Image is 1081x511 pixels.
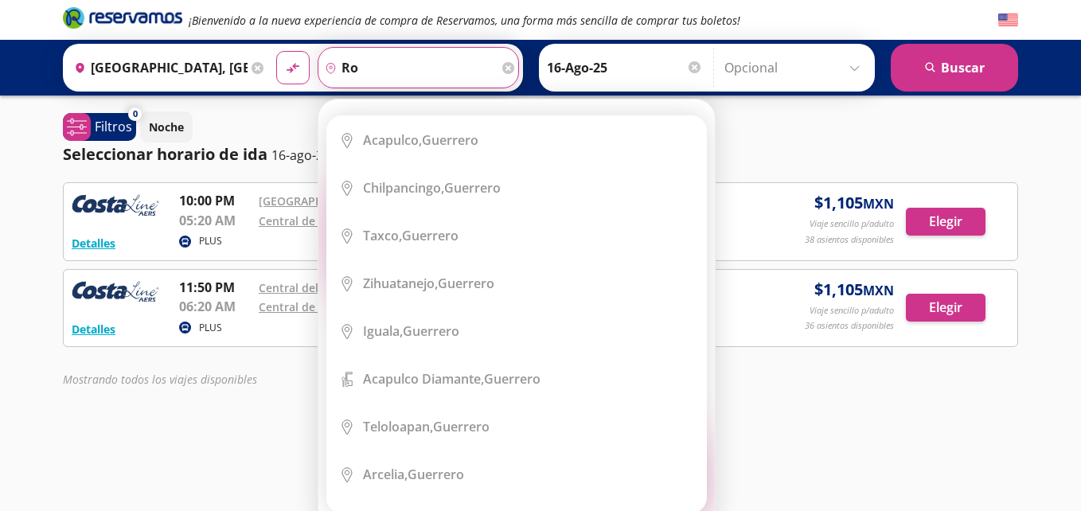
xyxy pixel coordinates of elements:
img: RESERVAMOS [72,278,159,310]
p: Viaje sencillo p/adulto [810,304,894,318]
div: Guerrero [363,322,459,340]
button: Elegir [906,294,985,322]
a: Central del Sur (Taxqueña) [259,280,403,295]
p: Noche [149,119,184,135]
div: Guerrero [363,418,490,435]
p: 16-ago-25 [271,146,330,165]
p: 06:20 AM [179,297,251,316]
p: Viaje sencillo p/adulto [810,217,894,231]
a: Central de autobuses [259,299,376,314]
button: English [998,10,1018,30]
p: 36 asientos disponibles [805,319,894,333]
button: Detalles [72,235,115,252]
b: Iguala, [363,322,403,340]
b: Zihuatanejo, [363,275,438,292]
span: $ 1,105 [814,191,894,215]
i: Brand Logo [63,6,182,29]
div: Guerrero [363,179,501,197]
input: Buscar Destino [318,48,498,88]
span: 0 [133,107,138,121]
input: Buscar Origen [68,48,248,88]
a: Brand Logo [63,6,182,34]
b: Chilpancingo, [363,179,444,197]
b: Taxco, [363,227,402,244]
b: Arcelia, [363,466,408,483]
p: Seleccionar horario de ida [63,142,267,166]
a: [GEOGRAPHIC_DATA] [259,193,372,209]
button: 0Filtros [63,113,136,141]
p: 11:50 PM [179,278,251,297]
img: RESERVAMOS [72,191,159,223]
input: Elegir Fecha [547,48,703,88]
p: 10:00 PM [179,191,251,210]
p: PLUS [199,234,222,248]
small: MXN [863,282,894,299]
p: Filtros [95,117,132,136]
div: Guerrero [363,275,494,292]
p: 05:20 AM [179,211,251,230]
div: Guerrero [363,227,459,244]
b: Acapulco Diamante, [363,370,484,388]
em: Mostrando todos los viajes disponibles [63,372,257,387]
button: Buscar [891,44,1018,92]
button: Detalles [72,321,115,337]
input: Opcional [724,48,867,88]
div: Guerrero [363,370,540,388]
span: $ 1,105 [814,278,894,302]
p: PLUS [199,321,222,335]
b: Acapulco, [363,131,422,149]
small: MXN [863,195,894,213]
b: Teloloapan, [363,418,433,435]
a: Central de autobuses [259,213,376,228]
div: Guerrero [363,131,478,149]
div: Guerrero [363,466,464,483]
em: ¡Bienvenido a la nueva experiencia de compra de Reservamos, una forma más sencilla de comprar tus... [189,13,740,28]
p: 38 asientos disponibles [805,233,894,247]
button: Noche [140,111,193,142]
button: Elegir [906,208,985,236]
